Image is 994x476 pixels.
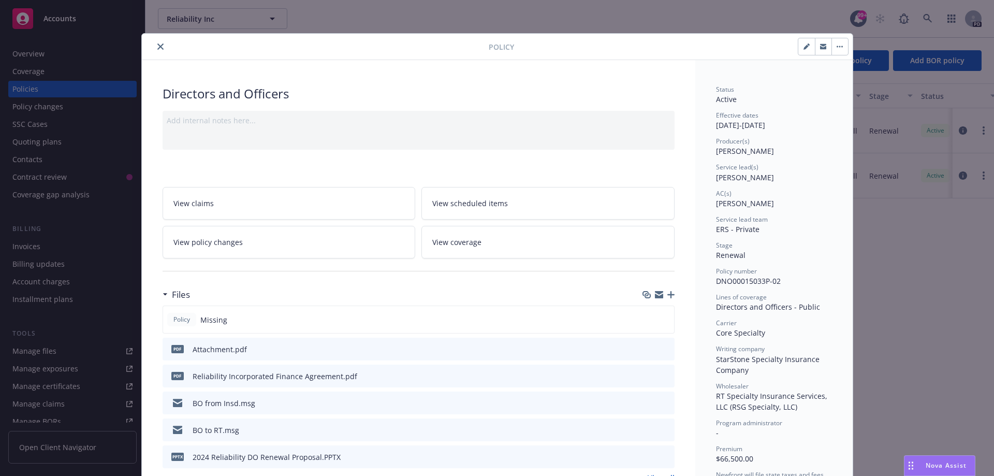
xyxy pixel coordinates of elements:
[716,344,765,353] span: Writing company
[926,461,967,470] span: Nova Assist
[432,198,508,209] span: View scheduled items
[173,198,214,209] span: View claims
[661,344,670,355] button: preview file
[716,241,733,250] span: Stage
[661,371,670,382] button: preview file
[171,345,184,353] span: pdf
[163,85,675,103] div: Directors and Officers
[716,85,734,94] span: Status
[171,315,192,324] span: Policy
[716,428,719,438] span: -
[716,224,759,234] span: ERS - Private
[716,163,758,171] span: Service lead(s)
[716,111,832,131] div: [DATE] - [DATE]
[716,94,737,104] span: Active
[645,344,653,355] button: download file
[661,398,670,409] button: preview file
[716,276,781,286] span: DNO00015033P-02
[716,250,745,260] span: Renewal
[716,198,774,208] span: [PERSON_NAME]
[716,354,822,375] span: StarStone Specialty Insurance Company
[716,172,774,182] span: [PERSON_NAME]
[716,189,732,198] span: AC(s)
[716,454,753,464] span: $66,500.00
[716,293,767,301] span: Lines of coverage
[171,453,184,460] span: PPTX
[193,398,255,409] div: BO from Insd.msg
[432,237,481,248] span: View coverage
[163,226,416,258] a: View policy changes
[716,146,774,156] span: [PERSON_NAME]
[645,371,653,382] button: download file
[645,398,653,409] button: download file
[716,319,737,327] span: Carrier
[193,425,239,436] div: BO to RT.msg
[173,237,243,248] span: View policy changes
[716,382,749,391] span: Wholesaler
[716,419,782,427] span: Program administrator
[716,391,829,412] span: RT Specialty Insurance Services, LLC (RSG Specialty, LLC)
[167,115,670,126] div: Add internal notes here...
[645,425,653,436] button: download file
[421,187,675,220] a: View scheduled items
[716,444,742,453] span: Premium
[716,111,758,120] span: Effective dates
[193,344,247,355] div: Attachment.pdf
[200,314,227,325] span: Missing
[163,288,190,301] div: Files
[904,455,975,476] button: Nova Assist
[904,456,917,475] div: Drag to move
[489,41,514,52] span: Policy
[154,40,167,53] button: close
[716,267,757,276] span: Policy number
[716,328,765,338] span: Core Specialty
[163,187,416,220] a: View claims
[716,302,820,312] span: Directors and Officers - Public
[421,226,675,258] a: View coverage
[716,137,750,146] span: Producer(s)
[171,372,184,380] span: pdf
[645,452,653,463] button: download file
[716,215,768,224] span: Service lead team
[193,371,357,382] div: Reliability Incorporated Finance Agreement.pdf
[172,288,190,301] h3: Files
[193,452,341,463] div: 2024 Reliability DO Renewal Proposal.PPTX
[661,425,670,436] button: preview file
[661,452,670,463] button: preview file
